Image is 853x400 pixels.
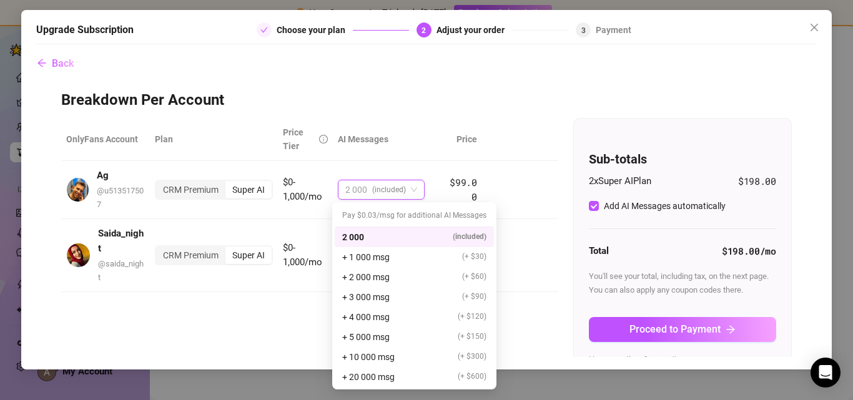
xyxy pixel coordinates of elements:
[150,118,278,161] th: Plan
[450,176,477,203] span: $99.00
[722,245,776,257] strong: $198.00 /mo
[345,180,367,199] span: 2 000
[333,118,440,161] th: AI Messages
[225,181,272,198] div: Super AI
[440,118,481,161] th: Price
[422,26,426,35] span: 2
[458,331,486,343] span: (+ $150)
[225,246,272,264] div: Super AI
[649,356,700,364] a: View Billing FAQ
[458,351,486,363] span: (+ $300)
[809,22,819,32] span: close
[342,370,395,384] span: + 20 000 msg
[61,90,792,110] h3: Breakdown Per Account
[589,150,776,168] h4: Sub-totals
[97,186,144,209] span: @ u513517507
[277,22,353,37] div: Choose your plan
[453,231,486,243] span: (included)
[581,26,586,35] span: 3
[372,180,406,199] span: (included)
[342,270,390,284] span: + 2 000 msg
[342,290,390,304] span: + 3 000 msg
[52,57,74,69] span: Back
[98,259,144,282] span: @ saida_night
[283,127,303,151] span: Price Tier
[596,22,631,37] div: Payment
[36,51,74,76] button: Back
[61,118,149,161] th: OnlyFans Account
[155,180,273,200] div: segmented control
[589,354,745,364] span: Have questions? or
[589,317,776,342] button: Proceed to Paymentarrow-right
[811,358,841,388] div: Open Intercom Messenger
[738,174,776,189] span: $198.00
[67,178,89,202] img: avatar.jpg
[342,310,390,324] span: + 4 000 msg
[589,174,651,189] span: 2 x Super AI Plan
[155,245,273,265] div: segmented control
[156,181,225,198] div: CRM Premium
[804,17,824,37] button: Close
[711,356,745,364] a: Contact Us
[604,199,726,213] div: Add AI Messages automatically
[726,324,736,334] span: arrow-right
[458,371,486,383] span: (+ $600)
[37,58,47,68] span: arrow-left
[283,242,322,268] span: $0-1,000/mo
[589,271,769,295] span: You'll see your total, including tax, on the next page. You can also apply any coupon codes there.
[462,271,486,283] span: (+ $60)
[97,170,109,181] strong: Ag
[156,246,225,264] div: CRM Premium
[436,22,512,37] div: Adjust your order
[342,330,390,344] span: + 5 000 msg
[462,251,486,263] span: (+ $30)
[335,205,494,227] div: Pay $0.03/msg for additional AI Messages
[342,230,364,244] span: 2 000
[36,22,134,37] h5: Upgrade Subscription
[589,245,609,256] strong: Total
[67,243,89,267] img: avatar.jpg
[458,311,486,323] span: (+ $120)
[260,26,268,34] span: check
[462,291,486,303] span: (+ $90)
[98,228,144,254] strong: Saida_night
[319,135,328,144] span: info-circle
[629,323,721,335] span: Proceed to Payment
[283,177,322,203] span: $0-1,000/mo
[342,350,395,364] span: + 10 000 msg
[342,250,390,264] span: + 1 000 msg
[804,22,824,32] span: Close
